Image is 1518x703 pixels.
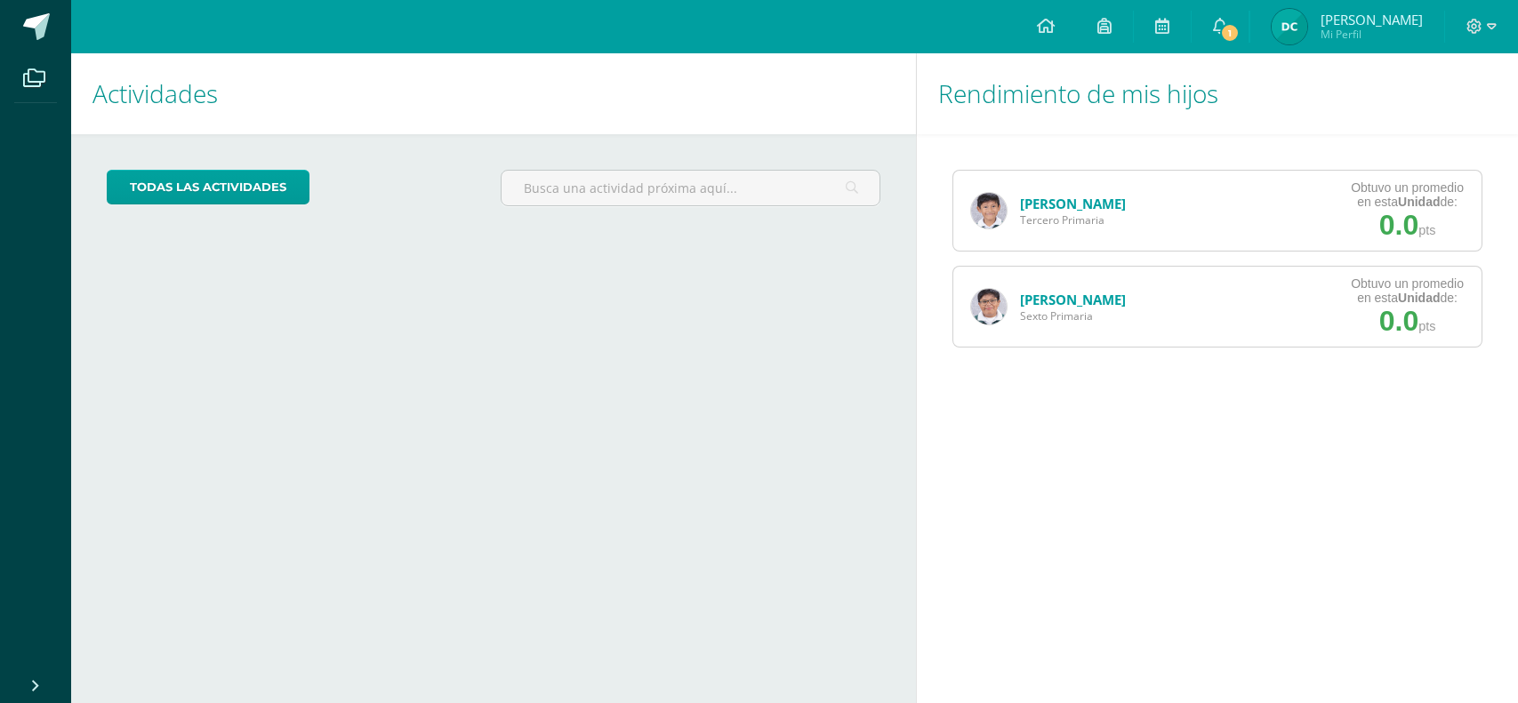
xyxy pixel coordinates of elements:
span: pts [1418,319,1435,333]
span: 0.0 [1379,305,1418,337]
span: pts [1418,223,1435,237]
span: 0.0 [1379,209,1418,241]
a: todas las Actividades [107,170,309,204]
strong: Unidad [1398,291,1440,305]
h1: Rendimiento de mis hijos [938,53,1497,134]
img: 1671a50c283fba8ab92ca57eadfca8ac.png [971,193,1007,228]
span: 1 [1220,23,1240,43]
a: [PERSON_NAME] [1020,291,1126,308]
strong: Unidad [1398,195,1440,209]
div: Obtuvo un promedio en esta de: [1351,180,1464,209]
span: Mi Perfil [1321,27,1423,42]
a: [PERSON_NAME] [1020,195,1126,212]
h1: Actividades [92,53,895,134]
img: edd577add05c2e2cd1ede43fd7e18666.png [1272,9,1307,44]
span: Tercero Primaria [1020,212,1126,228]
span: [PERSON_NAME] [1321,11,1423,28]
input: Busca una actividad próxima aquí... [502,171,879,205]
div: Obtuvo un promedio en esta de: [1351,276,1464,305]
img: 289455d9f912a1fdde747066f10dde06.png [971,289,1007,324]
span: Sexto Primaria [1020,308,1126,324]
